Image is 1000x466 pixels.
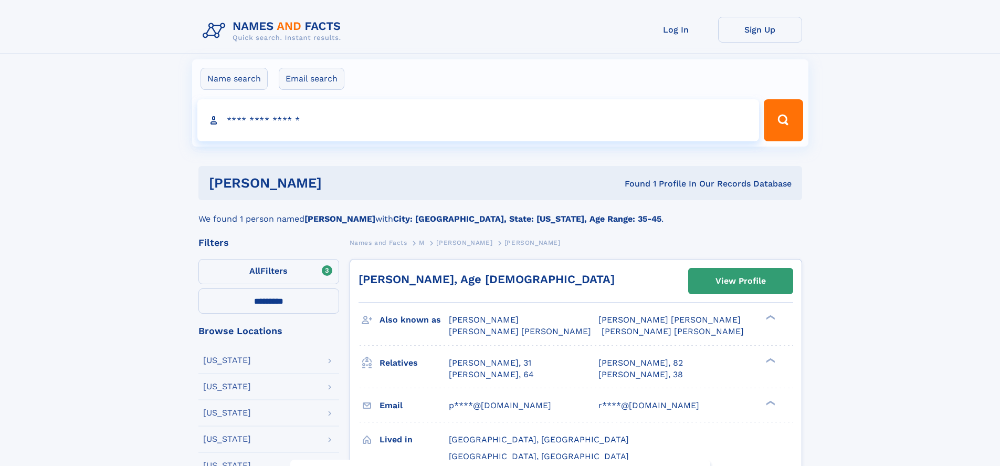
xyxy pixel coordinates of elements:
[198,326,339,336] div: Browse Locations
[209,177,473,190] h1: [PERSON_NAME]
[419,236,425,249] a: M
[198,259,339,284] label: Filters
[602,326,744,336] span: [PERSON_NAME] [PERSON_NAME]
[203,356,251,365] div: [US_STATE]
[763,314,776,321] div: ❯
[380,354,449,372] h3: Relatives
[380,431,449,449] h3: Lived in
[203,435,251,443] div: [US_STATE]
[198,200,802,225] div: We found 1 person named with .
[436,236,492,249] a: [PERSON_NAME]
[763,357,776,364] div: ❯
[449,434,629,444] span: [GEOGRAPHIC_DATA], [GEOGRAPHIC_DATA]
[380,311,449,329] h3: Also known as
[715,269,766,293] div: View Profile
[449,369,534,380] a: [PERSON_NAME], 64
[198,17,350,45] img: Logo Names and Facts
[380,397,449,415] h3: Email
[304,214,375,224] b: [PERSON_NAME]
[436,239,492,246] span: [PERSON_NAME]
[598,357,683,369] a: [PERSON_NAME], 82
[203,382,251,391] div: [US_STATE]
[198,238,339,247] div: Filters
[449,326,591,336] span: [PERSON_NAME] [PERSON_NAME]
[689,268,793,294] a: View Profile
[634,17,718,43] a: Log In
[279,68,344,90] label: Email search
[763,399,776,406] div: ❯
[473,178,792,190] div: Found 1 Profile In Our Records Database
[449,357,531,369] a: [PERSON_NAME], 31
[203,409,251,417] div: [US_STATE]
[197,99,760,141] input: search input
[449,315,519,325] span: [PERSON_NAME]
[419,239,425,246] span: M
[598,369,683,380] a: [PERSON_NAME], 38
[449,451,629,461] span: [GEOGRAPHIC_DATA], [GEOGRAPHIC_DATA]
[764,99,803,141] button: Search Button
[249,266,260,276] span: All
[598,315,741,325] span: [PERSON_NAME] [PERSON_NAME]
[718,17,802,43] a: Sign Up
[359,273,615,286] a: [PERSON_NAME], Age [DEMOGRAPHIC_DATA]
[350,236,407,249] a: Names and Facts
[504,239,561,246] span: [PERSON_NAME]
[393,214,661,224] b: City: [GEOGRAPHIC_DATA], State: [US_STATE], Age Range: 35-45
[201,68,268,90] label: Name search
